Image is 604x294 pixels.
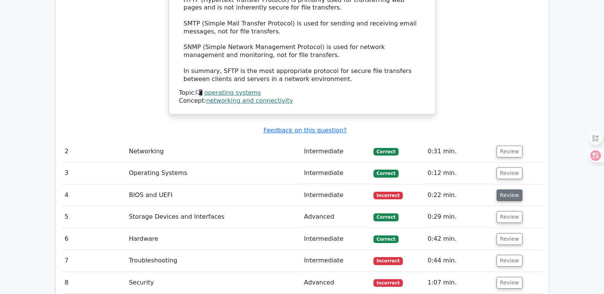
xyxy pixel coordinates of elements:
a: Feedback on this question? [263,127,346,134]
span: Incorrect [373,257,403,265]
a: operating systems [204,89,261,96]
td: Troubleshooting [126,250,301,272]
td: Advanced [301,206,370,228]
td: Security [126,272,301,294]
span: Correct [373,148,398,156]
td: 0:29 min. [425,206,493,228]
span: Incorrect [373,192,403,199]
td: Advanced [301,272,370,294]
td: Intermediate [301,228,370,250]
td: 2 [62,141,126,162]
a: networking and connectivity [206,97,293,104]
td: 5 [62,206,126,228]
button: Review [497,277,522,289]
td: 1:07 min. [425,272,493,294]
td: 3 [62,162,126,184]
div: Concept: [179,97,425,105]
td: 0:22 min. [425,184,493,206]
td: Operating Systems [126,162,301,184]
button: Review [497,189,522,201]
td: 0:44 min. [425,250,493,272]
button: Review [497,167,522,179]
td: Networking [126,141,301,162]
td: Intermediate [301,250,370,272]
div: Topic: [179,89,425,97]
td: 0:42 min. [425,228,493,250]
td: Intermediate [301,184,370,206]
td: 4 [62,184,126,206]
td: 8 [62,272,126,294]
span: Incorrect [373,279,403,287]
td: 6 [62,228,126,250]
td: Storage Devices and Interfaces [126,206,301,228]
button: Review [497,233,522,245]
td: BIOS and UEFI [126,184,301,206]
td: Intermediate [301,162,370,184]
button: Review [497,255,522,267]
span: Correct [373,213,398,221]
td: 0:12 min. [425,162,493,184]
button: Review [497,146,522,157]
td: Hardware [126,228,301,250]
button: Review [497,211,522,223]
td: Intermediate [301,141,370,162]
span: Correct [373,235,398,243]
span: Correct [373,170,398,177]
td: 7 [62,250,126,272]
td: 0:31 min. [425,141,493,162]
